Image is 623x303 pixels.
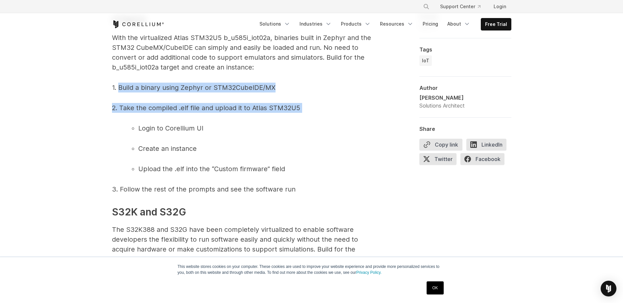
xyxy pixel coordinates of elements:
[435,1,486,12] a: Support Center
[419,126,511,132] div: Share
[488,1,511,12] a: Login
[422,57,429,64] span: IoT
[112,206,186,218] span: S32K and S32G
[296,18,336,30] a: Industries
[178,264,446,275] p: This website stores cookies on your computer. These cookies are used to improve your website expe...
[112,20,164,28] a: Corellium Home
[112,104,300,112] span: 2. Take the compiled .elf file and upload it to Atlas STM32U5
[415,1,511,12] div: Navigation Menu
[112,185,296,193] span: 3. Follow the rest of the prompts and see the software run
[376,18,417,30] a: Resources
[112,226,358,263] span: The S32K388 and S32G have been completely virtualized to enable software developers the flexibili...
[419,55,432,66] a: IoT
[256,18,294,30] a: Solutions
[112,84,276,91] span: 1. Build a binary using Zephyr or STM32CubeIDE/MX
[356,270,382,275] a: Privacy Policy.
[138,165,285,173] span: Upload the .elf into the “Custom firmware” field
[337,18,375,30] a: Products
[460,153,504,165] span: Facebook
[419,153,460,168] a: Twitter
[420,1,432,12] button: Search
[460,153,508,168] a: Facebook
[427,281,443,294] a: OK
[419,102,465,110] div: Solutions Architect
[419,94,465,102] div: [PERSON_NAME]
[112,34,371,71] span: With the virtualized Atlas STM32U5 b_u585i_iot02a, binaries built in Zephyr and the STM32 CubeMX/...
[256,18,511,30] div: Navigation Menu
[419,85,511,91] div: Author
[466,139,510,153] a: LinkedIn
[419,153,456,165] span: Twitter
[138,124,203,132] span: Login to Corellium UI
[419,18,442,30] a: Pricing
[466,139,506,151] span: LinkedIn
[601,281,616,296] div: Open Intercom Messenger
[419,139,462,151] button: Copy link
[419,46,511,53] div: Tags
[481,18,511,30] a: Free Trial
[443,18,474,30] a: About
[138,145,197,152] span: Create an instance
